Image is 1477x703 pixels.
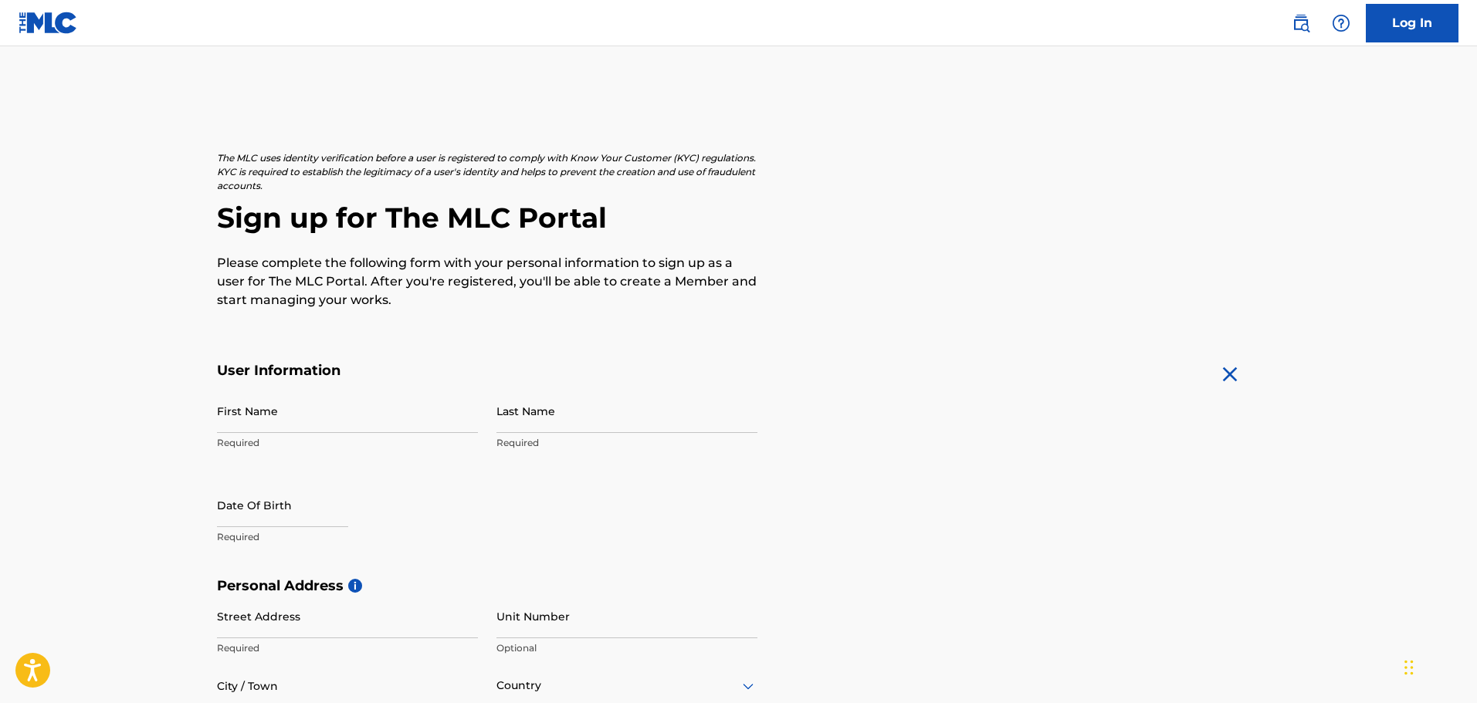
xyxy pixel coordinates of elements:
[217,641,478,655] p: Required
[217,436,478,450] p: Required
[1292,14,1310,32] img: search
[217,254,757,309] p: Please complete the following form with your personal information to sign up as a user for The ML...
[1400,629,1477,703] iframe: Chat Widget
[496,436,757,450] p: Required
[217,530,478,544] p: Required
[217,201,1261,235] h2: Sign up for The MLC Portal
[19,12,78,34] img: MLC Logo
[1218,362,1242,387] img: close
[217,362,757,380] h5: User Information
[1366,4,1458,42] a: Log In
[496,641,757,655] p: Optional
[348,579,362,593] span: i
[217,577,1261,595] h5: Personal Address
[1332,14,1350,32] img: help
[217,151,757,193] p: The MLC uses identity verification before a user is registered to comply with Know Your Customer ...
[1286,8,1316,39] a: Public Search
[1326,8,1357,39] div: Help
[1404,644,1414,691] div: Drag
